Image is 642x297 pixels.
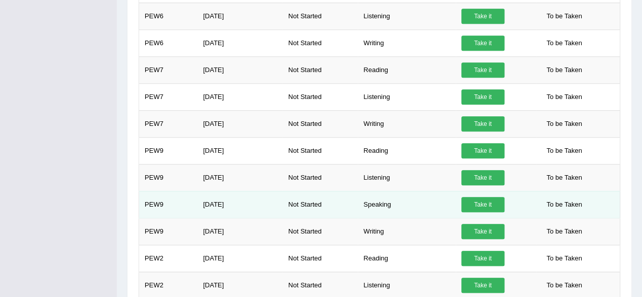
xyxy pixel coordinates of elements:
[358,83,456,110] td: Listening
[283,3,358,29] td: Not Started
[283,137,358,164] td: Not Started
[461,62,504,78] a: Take it
[139,245,198,272] td: PEW2
[358,191,456,218] td: Speaking
[358,3,456,29] td: Listening
[283,245,358,272] td: Not Started
[197,3,283,29] td: [DATE]
[283,164,358,191] td: Not Started
[358,137,456,164] td: Reading
[358,56,456,83] td: Reading
[358,110,456,137] td: Writing
[283,191,358,218] td: Not Started
[139,191,198,218] td: PEW9
[197,191,283,218] td: [DATE]
[197,137,283,164] td: [DATE]
[283,83,358,110] td: Not Started
[139,56,198,83] td: PEW7
[461,251,504,266] a: Take it
[139,110,198,137] td: PEW7
[542,170,587,185] span: To be Taken
[139,137,198,164] td: PEW9
[197,56,283,83] td: [DATE]
[358,164,456,191] td: Listening
[461,36,504,51] a: Take it
[197,29,283,56] td: [DATE]
[461,170,504,185] a: Take it
[542,62,587,78] span: To be Taken
[139,83,198,110] td: PEW7
[542,36,587,51] span: To be Taken
[461,197,504,212] a: Take it
[461,278,504,293] a: Take it
[542,278,587,293] span: To be Taken
[358,29,456,56] td: Writing
[197,164,283,191] td: [DATE]
[358,218,456,245] td: Writing
[461,143,504,158] a: Take it
[358,245,456,272] td: Reading
[461,9,504,24] a: Take it
[139,3,198,29] td: PEW6
[542,224,587,239] span: To be Taken
[542,251,587,266] span: To be Taken
[542,89,587,105] span: To be Taken
[283,29,358,56] td: Not Started
[542,143,587,158] span: To be Taken
[197,218,283,245] td: [DATE]
[197,83,283,110] td: [DATE]
[542,116,587,131] span: To be Taken
[283,218,358,245] td: Not Started
[542,9,587,24] span: To be Taken
[139,218,198,245] td: PEW9
[461,224,504,239] a: Take it
[542,197,587,212] span: To be Taken
[197,110,283,137] td: [DATE]
[461,89,504,105] a: Take it
[283,110,358,137] td: Not Started
[139,29,198,56] td: PEW6
[461,116,504,131] a: Take it
[197,245,283,272] td: [DATE]
[139,164,198,191] td: PEW9
[283,56,358,83] td: Not Started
